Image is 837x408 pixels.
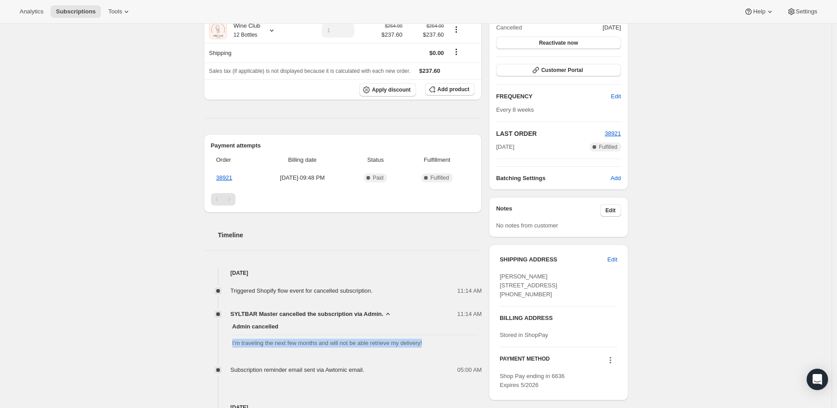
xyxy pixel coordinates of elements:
[603,23,621,32] span: [DATE]
[258,156,346,164] span: Billing date
[405,156,469,164] span: Fulfillment
[211,141,475,150] h2: Payment attempts
[539,39,578,46] span: Reactivate now
[373,174,383,181] span: Paid
[211,150,256,170] th: Order
[449,25,463,34] button: Product actions
[599,143,617,151] span: Fulfilled
[209,68,411,74] span: Sales tax (if applicable) is not displayed because it is calculated with each new order.
[430,174,449,181] span: Fulfilled
[500,273,557,298] span: [PERSON_NAME] [STREET_ADDRESS] [PHONE_NUMBER]
[227,21,261,39] div: Wine Club
[232,322,479,331] span: Admin cancelled
[234,32,257,38] small: 12 Bottles
[204,269,482,278] h4: [DATE]
[258,173,346,182] span: [DATE] · 09:48 PM
[739,5,779,18] button: Help
[606,89,626,104] button: Edit
[500,314,617,323] h3: BILLING ADDRESS
[216,174,232,181] a: 38921
[500,373,564,388] span: Shop Pay ending in 6636 Expires 5/2026
[232,339,479,348] span: I’m traveling the next few months and will not be able retrieve my delivery!
[20,8,43,15] span: Analytics
[496,204,600,217] h3: Notes
[782,5,823,18] button: Settings
[103,5,136,18] button: Tools
[602,252,622,267] button: Edit
[496,23,522,32] span: Cancelled
[605,129,621,138] button: 38921
[496,143,514,151] span: [DATE]
[108,8,122,15] span: Tools
[607,255,617,264] span: Edit
[496,129,605,138] h2: LAST ORDER
[496,222,558,229] span: No notes from customer
[496,92,611,101] h2: FREQUENCY
[381,30,402,39] span: $237.60
[496,64,621,76] button: Customer Portal
[796,8,817,15] span: Settings
[457,366,482,374] span: 05:00 AM
[605,130,621,137] a: 38921
[496,106,534,113] span: Every 8 weeks
[500,355,550,367] h3: PAYMENT METHOD
[425,83,475,96] button: Add product
[457,310,482,319] span: 11:14 AM
[437,86,469,93] span: Add product
[500,255,607,264] h3: SHIPPING ADDRESS
[231,287,373,294] span: Triggered Shopify flow event for cancelled subscription.
[231,310,392,319] button: SYLTBAR Master cancelled the subscription via Admin.
[218,231,482,240] h2: Timeline
[496,37,621,49] button: Reactivate now
[611,92,621,101] span: Edit
[449,47,463,57] button: Shipping actions
[429,50,444,56] span: $0.00
[457,286,482,295] span: 11:14 AM
[426,23,444,29] small: $264.00
[541,67,583,74] span: Customer Portal
[56,8,96,15] span: Subscriptions
[204,43,297,63] th: Shipping
[359,83,416,97] button: Apply discount
[408,30,444,39] span: $237.60
[50,5,101,18] button: Subscriptions
[211,193,475,206] nav: Pagination
[352,156,400,164] span: Status
[496,174,610,183] h6: Batching Settings
[231,310,383,319] span: SYLTBAR Master cancelled the subscription via Admin.
[606,207,616,214] span: Edit
[605,171,626,185] button: Add
[807,369,828,390] div: Open Intercom Messenger
[14,5,49,18] button: Analytics
[610,174,621,183] span: Add
[500,332,548,338] span: Stored in ShopPay
[753,8,765,15] span: Help
[419,67,440,74] span: $237.60
[385,23,402,29] small: $264.00
[231,366,365,373] span: Subscription reminder email sent via Awtomic email.
[600,204,621,217] button: Edit
[372,86,411,93] span: Apply discount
